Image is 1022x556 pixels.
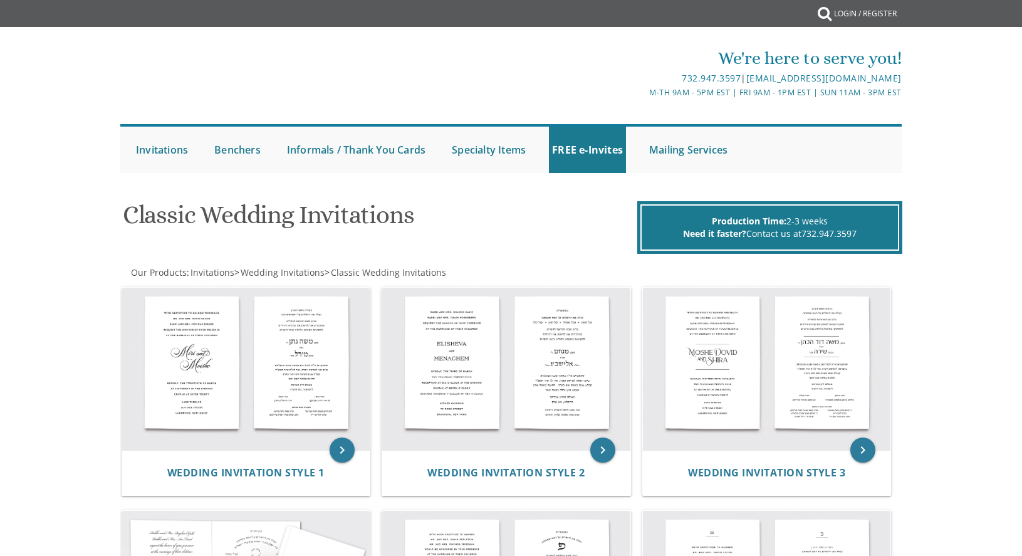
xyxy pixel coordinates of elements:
[382,71,902,86] div: |
[712,215,786,227] span: Production Time:
[325,266,446,278] span: >
[167,466,325,480] span: Wedding Invitation Style 1
[682,72,741,84] a: 732.947.3597
[239,266,325,278] a: Wedding Invitations
[234,266,325,278] span: >
[211,127,264,173] a: Benchers
[427,466,585,480] span: Wedding Invitation Style 2
[688,467,845,479] a: Wedding Invitation Style 3
[330,438,355,463] a: keyboard_arrow_right
[643,288,891,451] img: Wedding Invitation Style 3
[646,127,731,173] a: Mailing Services
[683,228,746,239] span: Need it faster?
[640,204,899,251] div: 2-3 weeks Contact us at
[590,438,615,463] a: keyboard_arrow_right
[241,266,325,278] span: Wedding Invitations
[449,127,529,173] a: Specialty Items
[382,288,630,451] img: Wedding Invitation Style 2
[801,228,857,239] a: 732.947.3597
[123,201,634,238] h1: Classic Wedding Invitations
[133,127,191,173] a: Invitations
[688,466,845,480] span: Wedding Invitation Style 3
[284,127,429,173] a: Informals / Thank You Cards
[130,266,187,278] a: Our Products
[850,438,875,463] a: keyboard_arrow_right
[427,467,585,479] a: Wedding Invitation Style 2
[549,127,626,173] a: FREE e-Invites
[382,86,902,99] div: M-Th 9am - 5pm EST | Fri 9am - 1pm EST | Sun 11am - 3pm EST
[190,266,234,278] span: Invitations
[330,266,446,278] a: Classic Wedding Invitations
[120,266,511,279] div: :
[167,467,325,479] a: Wedding Invitation Style 1
[122,288,370,451] img: Wedding Invitation Style 1
[382,46,902,71] div: We're here to serve you!
[746,72,902,84] a: [EMAIL_ADDRESS][DOMAIN_NAME]
[189,266,234,278] a: Invitations
[331,266,446,278] span: Classic Wedding Invitations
